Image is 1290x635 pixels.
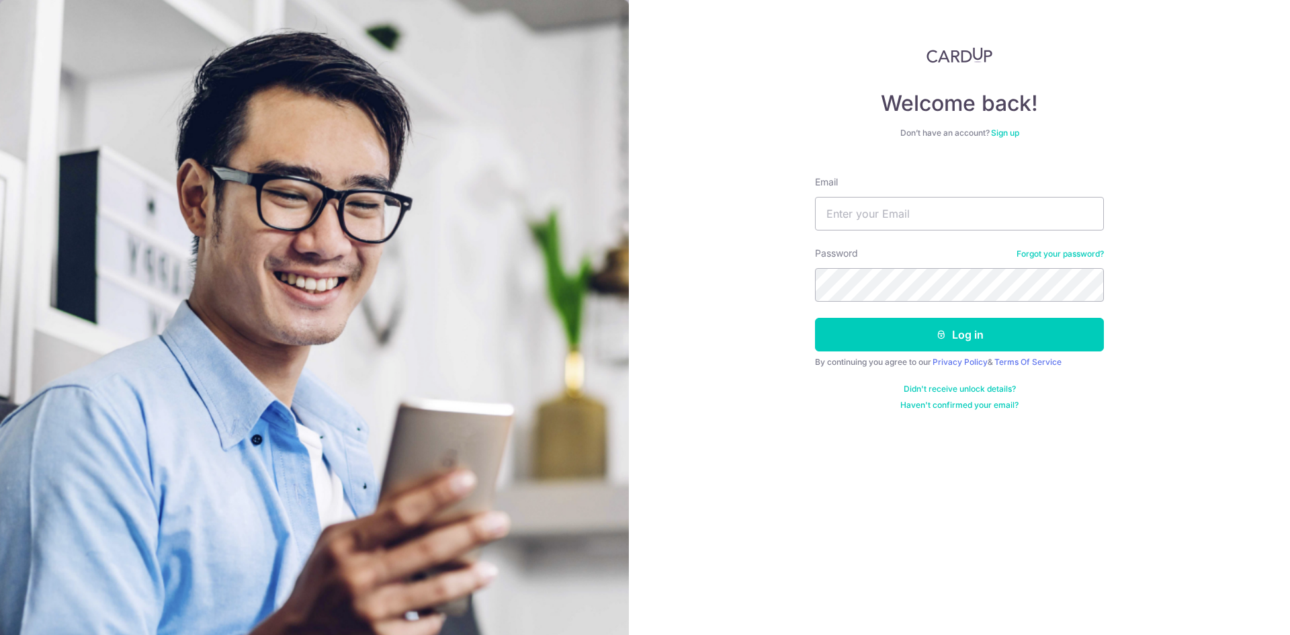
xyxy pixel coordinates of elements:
[933,357,988,367] a: Privacy Policy
[1017,249,1104,259] a: Forgot your password?
[815,247,858,260] label: Password
[900,400,1019,411] a: Haven't confirmed your email?
[991,128,1019,138] a: Sign up
[815,90,1104,117] h4: Welcome back!
[815,175,838,189] label: Email
[927,47,992,63] img: CardUp Logo
[994,357,1062,367] a: Terms Of Service
[815,197,1104,230] input: Enter your Email
[815,357,1104,368] div: By continuing you agree to our &
[904,384,1016,394] a: Didn't receive unlock details?
[815,128,1104,138] div: Don’t have an account?
[815,318,1104,351] button: Log in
